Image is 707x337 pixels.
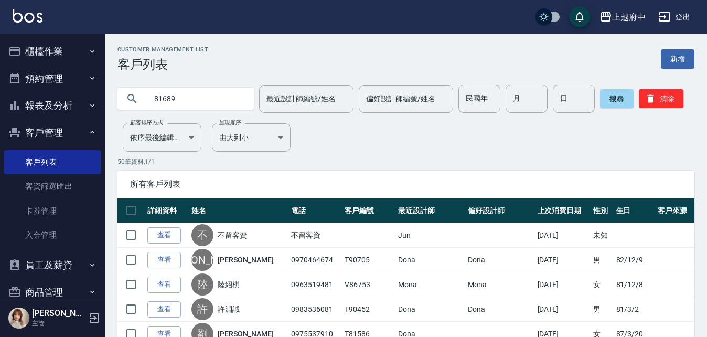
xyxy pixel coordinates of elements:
td: Mona [465,272,535,297]
div: 上越府中 [612,10,646,24]
div: [PERSON_NAME] [191,249,213,271]
th: 最近設計師 [395,198,465,223]
p: 50 筆資料, 1 / 1 [117,157,694,166]
a: 卡券管理 [4,199,101,223]
span: 所有客戶列表 [130,179,682,189]
div: 依序最後編輯時間 [123,123,201,152]
a: 查看 [147,252,181,268]
td: [DATE] [535,297,591,322]
td: 0963519481 [288,272,342,297]
th: 客戶來源 [655,198,694,223]
td: 女 [591,272,613,297]
td: T90452 [342,297,395,322]
th: 生日 [614,198,655,223]
input: 搜尋關鍵字 [147,85,245,113]
a: 客資篩選匯出 [4,174,101,198]
th: 詳細資料 [145,198,189,223]
button: save [569,6,590,27]
button: 登出 [654,7,694,27]
td: 81/12/8 [614,272,655,297]
a: 新增 [661,49,694,69]
td: Mona [395,272,465,297]
td: 0983536081 [288,297,342,322]
button: 上越府中 [595,6,650,28]
button: 搜尋 [600,89,634,108]
td: [DATE] [535,272,591,297]
th: 電話 [288,198,342,223]
td: Dona [395,248,465,272]
a: 查看 [147,301,181,318]
td: 男 [591,297,613,322]
a: 查看 [147,227,181,244]
button: 員工及薪資 [4,251,101,279]
div: 許 [191,298,213,320]
td: 82/12/9 [614,248,655,272]
h3: 客戶列表 [117,57,208,72]
button: 報表及分析 [4,92,101,119]
a: 客戶列表 [4,150,101,174]
h2: Customer Management List [117,46,208,53]
td: Dona [395,297,465,322]
th: 客戶編號 [342,198,395,223]
td: 未知 [591,223,613,248]
button: 清除 [639,89,683,108]
a: 許淵誠 [218,304,240,314]
th: 偏好設計師 [465,198,535,223]
label: 呈現順序 [219,119,241,127]
td: [DATE] [535,248,591,272]
button: 預約管理 [4,65,101,92]
td: [DATE] [535,223,591,248]
td: 男 [591,248,613,272]
td: Jun [395,223,465,248]
td: 不留客資 [288,223,342,248]
td: V86753 [342,272,395,297]
a: 入金管理 [4,223,101,247]
button: 商品管理 [4,279,101,306]
label: 顧客排序方式 [130,119,163,127]
div: 由大到小 [212,123,291,152]
th: 性別 [591,198,613,223]
td: Dona [465,248,535,272]
a: 查看 [147,277,181,293]
td: 81/3/2 [614,297,655,322]
h5: [PERSON_NAME] [32,308,85,319]
img: Logo [13,9,42,23]
button: 櫃檯作業 [4,38,101,65]
button: 客戶管理 [4,119,101,146]
th: 姓名 [189,198,288,223]
td: 0970464674 [288,248,342,272]
a: 陸紹棋 [218,279,240,290]
div: 不 [191,224,213,246]
td: T90705 [342,248,395,272]
img: Person [8,308,29,329]
a: [PERSON_NAME] [218,255,273,265]
th: 上次消費日期 [535,198,591,223]
a: 不留客資 [218,230,247,240]
p: 主管 [32,319,85,328]
div: 陸 [191,273,213,296]
td: Dona [465,297,535,322]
